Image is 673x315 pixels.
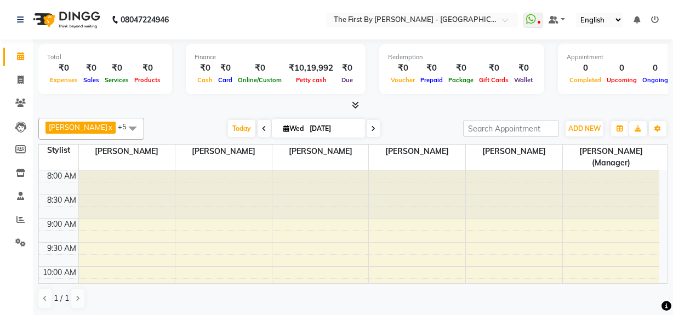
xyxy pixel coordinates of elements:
div: ₹0 [476,62,511,75]
span: Voucher [388,76,418,84]
span: Upcoming [604,76,640,84]
span: [PERSON_NAME] [79,145,175,158]
button: ADD NEW [566,121,603,136]
span: Sales [81,76,102,84]
div: 0 [604,62,640,75]
input: Search Appointment [463,120,559,137]
span: [PERSON_NAME] [175,145,272,158]
span: [PERSON_NAME] [272,145,369,158]
div: ₹0 [338,62,357,75]
span: Wallet [511,76,535,84]
span: ADD NEW [568,124,601,133]
div: Stylist [39,145,78,156]
div: ₹0 [102,62,132,75]
span: Package [446,76,476,84]
div: ₹0 [215,62,235,75]
div: 8:00 AM [45,170,78,182]
div: ₹0 [81,62,102,75]
span: Gift Cards [476,76,511,84]
span: [PERSON_NAME] [466,145,562,158]
div: ₹0 [511,62,535,75]
span: Ongoing [640,76,671,84]
div: ₹0 [446,62,476,75]
a: x [107,123,112,131]
div: 9:30 AM [45,243,78,254]
div: ₹0 [235,62,284,75]
span: Cash [195,76,215,84]
div: 0 [567,62,604,75]
span: Services [102,76,132,84]
div: ₹0 [47,62,81,75]
div: Finance [195,53,357,62]
div: ₹0 [418,62,446,75]
input: 2025-09-03 [306,121,361,137]
span: Petty cash [293,76,329,84]
div: ₹0 [132,62,163,75]
span: Products [132,76,163,84]
div: 0 [640,62,671,75]
b: 08047224946 [121,4,169,35]
span: Today [228,120,255,137]
div: ₹10,19,992 [284,62,338,75]
div: Total [47,53,163,62]
span: Prepaid [418,76,446,84]
span: Online/Custom [235,76,284,84]
span: Wed [281,124,306,133]
span: 1 / 1 [54,293,69,304]
span: Completed [567,76,604,84]
div: ₹0 [195,62,215,75]
img: logo [28,4,103,35]
div: 10:00 AM [41,267,78,278]
div: 8:30 AM [45,194,78,206]
span: [PERSON_NAME] (Manager) [563,145,659,170]
span: [PERSON_NAME] [49,123,107,131]
span: Expenses [47,76,81,84]
span: +5 [118,122,135,131]
span: [PERSON_NAME] [369,145,465,158]
div: Redemption [388,53,535,62]
div: ₹0 [388,62,418,75]
span: Card [215,76,235,84]
div: 9:00 AM [45,219,78,230]
span: Due [339,76,356,84]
